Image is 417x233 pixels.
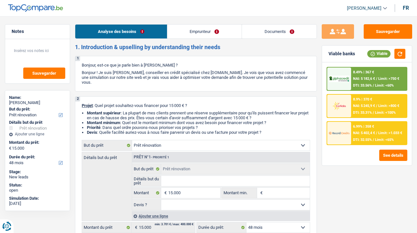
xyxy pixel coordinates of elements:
div: open [9,188,66,193]
div: 8.49% | 367 € [353,70,374,74]
span: € [132,222,139,233]
div: Ajouter une ligne [9,132,66,136]
span: Limit: <60% [375,83,394,88]
span: / [376,77,377,81]
label: Détails but du prêt [82,152,132,160]
h2: 1. Introduction & upselling by understanding their needs [75,44,317,51]
img: AlphaCredit [329,76,349,82]
span: NAI: 5 402,4 € [353,131,375,135]
span: Limit: <65% [375,138,394,142]
p: : Quel projet souhaitez-vous financer pour 15 000 € ? [82,103,310,108]
label: But du prêt [132,164,161,174]
div: 1 [75,56,80,61]
span: € [257,188,264,198]
button: Sauvegarder [364,24,412,39]
li: : Quel est le montant minimum dont vous avez besoin pour financer votre projet ? [87,120,310,125]
li: : Dans quel ordre pouvons-nous prioriser vos projets ? [87,125,310,130]
span: / [373,83,374,88]
span: / [373,111,374,115]
div: [PERSON_NAME] [9,100,66,105]
button: Sauvegarder [23,68,65,79]
a: Documents [242,25,317,38]
span: Limit: <100% [375,111,396,115]
a: Analyse des besoins [75,25,167,38]
img: Record Credits [329,128,349,138]
span: DTI: 33.31% [353,111,372,115]
li: : La plupart de mes clients prennent une réserve supplémentaire pour qu'ils puissent financer leu... [87,111,310,120]
div: [DATE] [9,201,66,206]
label: Montant du prêt: [9,140,65,145]
strong: Montant minimum [87,120,120,125]
div: Viable banks [328,51,355,57]
label: Devis ? [132,200,161,210]
span: NAI: 5 182,6 € [353,77,375,81]
li: : Quelle facilité auriez-vous à nous faire parvenir un devis ou une facture pour votre projet ? [87,130,310,135]
span: Limit: >1.033 € [378,131,402,135]
strong: Montant supérieur [87,111,121,115]
a: Emprunteur [167,25,242,38]
label: Détails but du prêt [132,176,161,186]
div: 2 [75,97,80,101]
p: Bonjour, est-ce que je parle bien à [PERSON_NAME] ? [82,63,310,68]
label: But du prêt: [9,107,65,112]
div: min: 3.701 € / max: 400.000 € [155,223,193,226]
span: DTI: 33.56% [353,83,372,88]
span: € [161,188,168,198]
span: Limit: >750 € [378,77,399,81]
span: Devis [87,130,97,135]
div: Name: [9,95,66,100]
label: Montant min. [222,188,257,198]
span: Limit: >800 € [378,104,399,108]
div: fr [403,5,409,11]
p: Bonjour ! Je suis [PERSON_NAME], conseiller en crédit spécialisé chez [DOMAIN_NAME]. Je vois que ... [82,70,310,85]
span: DTI: 32.55% [353,138,372,142]
span: Sauvegarder [32,71,56,75]
h5: Notes [12,29,63,34]
span: / [376,104,377,108]
label: But du prêt [82,140,132,151]
div: 8.9% | 370 € [353,97,372,101]
span: [PERSON_NAME] [347,5,381,11]
span: NAI: 5 245,9 € [353,104,375,108]
div: Status: [9,183,66,188]
div: Ajouter une ligne [132,211,310,221]
span: / [376,131,377,135]
label: Montant [132,188,161,198]
div: New leads [9,175,66,180]
label: Durée du prêt: [197,222,246,233]
strong: Priorité [87,125,100,130]
span: € [9,146,11,151]
label: Montant du prêt [82,222,132,233]
span: / [373,138,374,142]
span: Projet [82,103,93,108]
div: Stage: [9,169,66,175]
div: Simulation Date: [9,196,66,201]
div: 6.99% | 358 € [353,124,374,129]
span: - Priorité 1 [151,155,169,159]
div: Viable [367,50,391,57]
img: TopCompare Logo [8,4,63,12]
div: Prêt n°1 [132,155,171,159]
label: Durée du prêt: [9,154,65,160]
div: Détails but du prêt [9,120,66,125]
button: See details [379,150,407,161]
a: [PERSON_NAME] [342,3,387,14]
img: Cofidis [329,101,349,111]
